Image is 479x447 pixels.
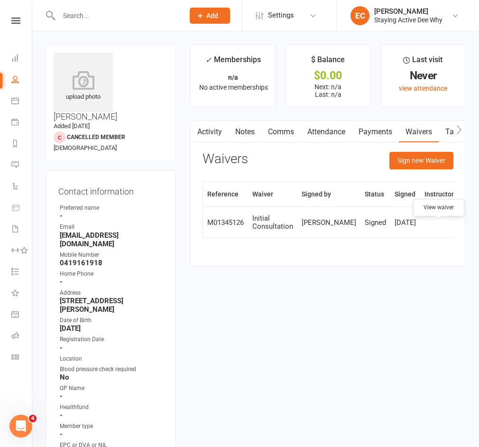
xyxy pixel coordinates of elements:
[60,316,163,325] div: Date of Birth
[67,134,125,140] span: Cancelled member
[207,219,244,227] div: M01345126
[54,144,117,151] span: [DEMOGRAPHIC_DATA]
[205,54,261,71] div: Memberships
[58,183,163,196] h3: Contact information
[248,182,297,206] th: Waiver
[54,122,90,130] time: Added [DATE]
[60,204,163,213] div: Preferred name
[60,270,163,279] div: Home Phone
[60,231,163,248] strong: [EMAIL_ADDRESS][DOMAIN_NAME]
[365,219,386,227] div: Signed
[11,134,33,155] a: Reports
[60,344,163,352] strong: -
[268,5,294,26] span: Settings
[60,297,163,314] strong: [STREET_ADDRESS][PERSON_NAME]
[228,74,238,81] strong: n/a
[60,411,163,419] strong: -
[191,121,229,143] a: Activity
[60,354,163,363] div: Location
[60,403,163,412] div: Healthfund
[11,347,33,369] a: Class kiosk mode
[261,121,301,143] a: Comms
[60,365,163,374] div: Blood pressure check required
[295,71,362,81] div: $0.00
[60,392,163,400] strong: -
[374,7,442,16] div: [PERSON_NAME]
[301,121,352,143] a: Attendance
[60,289,163,298] div: Address
[56,9,177,22] input: Search...
[29,415,37,422] span: 4
[11,283,33,305] a: What's New
[252,214,293,230] div: Initial Consultation
[360,182,390,206] th: Status
[389,152,453,169] button: Sign new Waiver
[11,112,33,134] a: Payments
[395,219,416,227] div: [DATE]
[11,305,33,326] a: General attendance kiosk mode
[352,121,399,143] a: Payments
[11,70,33,91] a: People
[390,182,420,206] th: Signed
[60,430,163,438] strong: -
[295,83,362,98] p: Next: n/a Last: n/a
[311,54,345,71] div: $ Balance
[203,182,248,206] th: Reference
[60,212,163,220] strong: -
[60,278,163,286] strong: -
[54,71,113,102] div: upload photo
[350,6,369,25] div: EC
[54,53,168,121] h3: [PERSON_NAME]
[9,415,32,438] iframe: Intercom live chat
[11,198,33,219] a: Product Sales
[199,84,268,91] span: No active memberships
[203,152,248,167] h3: Waivers
[60,373,163,382] strong: No
[403,54,442,71] div: Last visit
[60,223,163,232] div: Email
[60,384,163,393] div: GP Name
[60,251,163,260] div: Mobile Number
[229,121,261,143] a: Notes
[11,48,33,70] a: Dashboard
[60,422,163,431] div: Member type
[60,335,163,344] div: Registration Date
[399,121,439,143] a: Waivers
[399,84,447,92] a: view attendance
[11,326,33,347] a: Roll call kiosk mode
[374,16,442,24] div: Staying Active Dee Why
[60,259,163,267] strong: 0419161918
[297,182,360,206] th: Signed by
[420,182,458,206] th: Instructor
[439,121,472,143] a: Tasks
[389,71,457,81] div: Never
[11,91,33,112] a: Calendar
[302,219,356,227] div: [PERSON_NAME]
[60,324,163,333] strong: [DATE]
[205,56,212,65] i: ✓
[206,12,218,19] span: Add
[190,8,230,24] button: Add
